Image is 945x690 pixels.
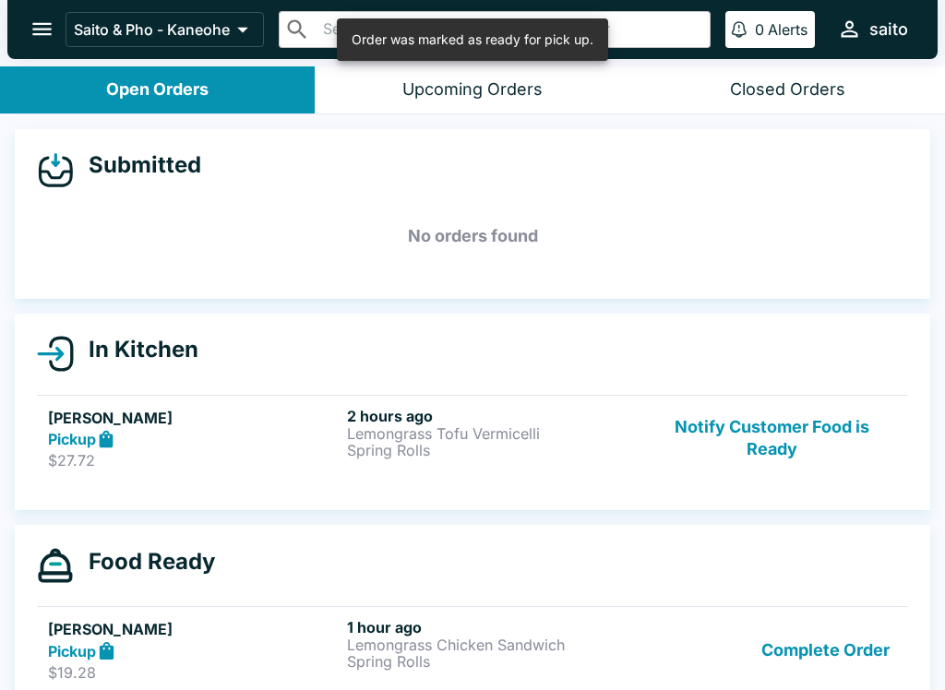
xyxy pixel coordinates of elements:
p: $27.72 [48,451,340,470]
div: Upcoming Orders [402,79,543,101]
button: Complete Order [754,618,897,682]
h6: 1 hour ago [347,618,639,636]
div: saito [869,18,908,41]
h5: [PERSON_NAME] [48,407,340,429]
button: Saito & Pho - Kaneohe [66,12,264,47]
div: Closed Orders [730,79,845,101]
p: $19.28 [48,663,340,682]
p: Spring Rolls [347,653,639,670]
button: saito [830,9,915,49]
h6: 2 hours ago [347,407,639,425]
a: [PERSON_NAME]Pickup$27.722 hours agoLemongrass Tofu VermicelliSpring RollsNotify Customer Food is... [37,395,908,482]
div: Open Orders [106,79,209,101]
p: 0 [755,20,764,39]
h5: [PERSON_NAME] [48,618,340,640]
button: open drawer [18,6,66,53]
p: Saito & Pho - Kaneohe [74,20,230,39]
strong: Pickup [48,642,96,660]
h5: No orders found [37,203,908,269]
p: Alerts [768,20,807,39]
input: Search orders by name or phone number [317,17,702,42]
button: Notify Customer Food is Ready [647,407,897,470]
p: Spring Rolls [347,442,639,458]
p: Lemongrass Chicken Sandwich [347,636,639,653]
div: Order was marked as ready for pick up. [352,24,593,55]
strong: Pickup [48,430,96,448]
h4: Submitted [74,151,201,179]
h4: In Kitchen [74,336,198,363]
h4: Food Ready [74,548,215,576]
p: Lemongrass Tofu Vermicelli [347,425,639,442]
